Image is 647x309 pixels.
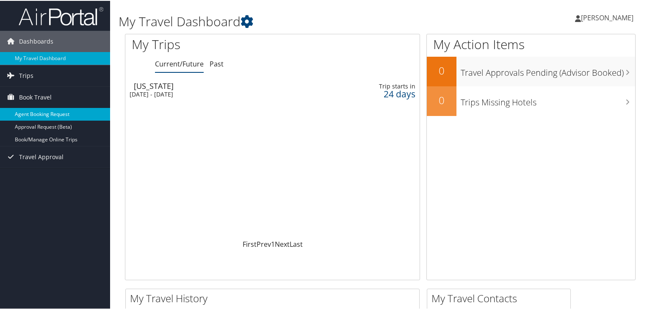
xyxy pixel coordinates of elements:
[427,56,635,86] a: 0Travel Approvals Pending (Advisor Booked)
[427,86,635,115] a: 0Trips Missing Hotels
[210,58,224,68] a: Past
[130,290,419,305] h2: My Travel History
[461,91,635,108] h3: Trips Missing Hotels
[427,63,456,77] h2: 0
[427,92,456,107] h2: 0
[427,35,635,52] h1: My Action Items
[134,81,320,89] div: [US_STATE]
[130,90,315,97] div: [DATE] - [DATE]
[461,62,635,78] h3: Travel Approvals Pending (Advisor Booked)
[19,64,33,86] span: Trips
[275,239,290,248] a: Next
[351,82,416,89] div: Trip starts in
[257,239,271,248] a: Prev
[581,12,633,22] span: [PERSON_NAME]
[155,58,204,68] a: Current/Future
[431,290,570,305] h2: My Travel Contacts
[271,239,275,248] a: 1
[575,4,642,30] a: [PERSON_NAME]
[243,239,257,248] a: First
[19,146,64,167] span: Travel Approval
[19,86,52,107] span: Book Travel
[119,12,467,30] h1: My Travel Dashboard
[290,239,303,248] a: Last
[19,30,53,51] span: Dashboards
[132,35,291,52] h1: My Trips
[351,89,416,97] div: 24 days
[19,6,103,25] img: airportal-logo.png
